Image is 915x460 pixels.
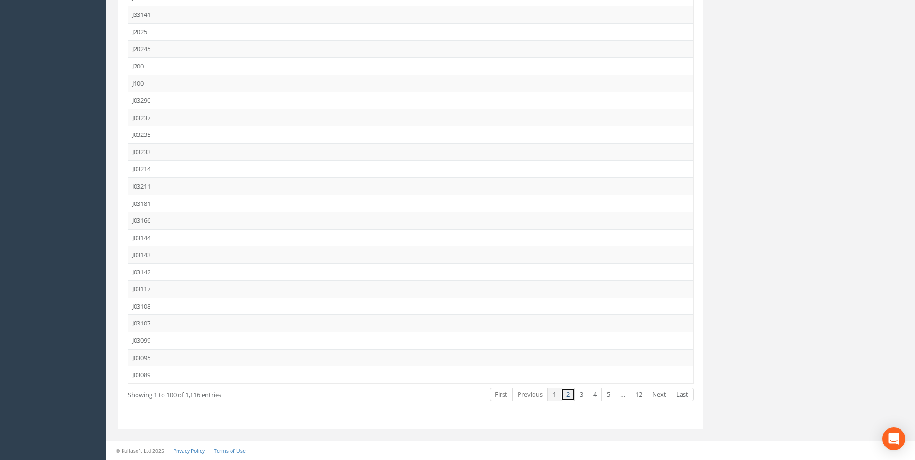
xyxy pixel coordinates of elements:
[128,109,693,126] td: J03237
[173,447,205,454] a: Privacy Policy
[128,314,693,332] td: J03107
[128,57,693,75] td: J200
[128,229,693,246] td: J03144
[647,388,671,402] a: Next
[128,6,693,23] td: J33141
[547,388,561,402] a: 1
[128,177,693,195] td: J03211
[128,332,693,349] td: J03099
[128,75,693,92] td: J100
[128,263,693,281] td: J03142
[214,447,246,454] a: Terms of Use
[574,388,588,402] a: 3
[128,195,693,212] td: J03181
[128,126,693,143] td: J03235
[671,388,694,402] a: Last
[128,92,693,109] td: J03290
[128,40,693,57] td: J20245
[128,298,693,315] td: J03108
[128,212,693,229] td: J03166
[128,23,693,41] td: J2025
[116,447,164,454] small: © Kullasoft Ltd 2025
[128,246,693,263] td: J03143
[588,388,602,402] a: 4
[512,388,548,402] a: Previous
[128,387,355,400] div: Showing 1 to 100 of 1,116 entries
[630,388,647,402] a: 12
[128,280,693,298] td: J03117
[128,349,693,366] td: J03095
[615,388,630,402] a: …
[128,366,693,383] td: J03089
[490,388,513,402] a: First
[601,388,615,402] a: 5
[128,160,693,177] td: J03214
[882,427,905,450] div: Open Intercom Messenger
[128,143,693,161] td: J03233
[561,388,575,402] a: 2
